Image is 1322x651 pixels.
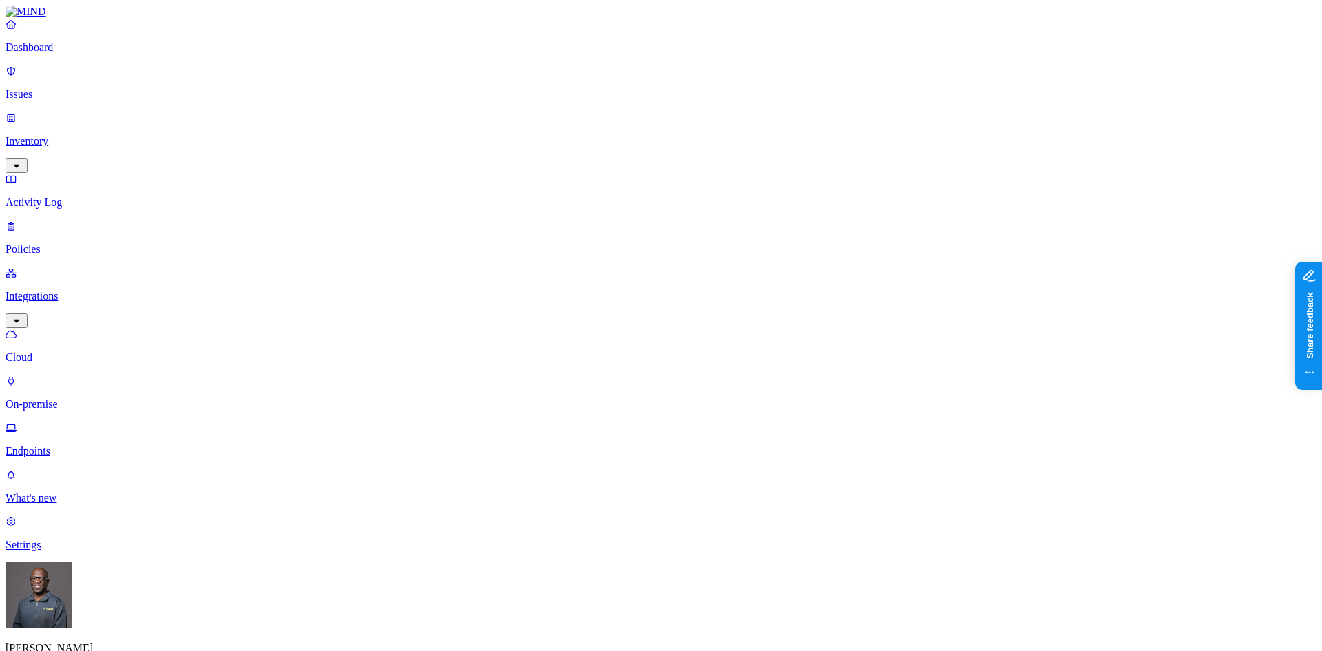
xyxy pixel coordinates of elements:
[6,562,72,628] img: Gregory Thomas
[6,398,1316,411] p: On-premise
[6,220,1316,256] a: Policies
[6,375,1316,411] a: On-premise
[6,468,1316,504] a: What's new
[6,539,1316,551] p: Settings
[6,445,1316,457] p: Endpoints
[6,267,1316,326] a: Integrations
[6,135,1316,147] p: Inventory
[6,351,1316,364] p: Cloud
[6,65,1316,101] a: Issues
[6,41,1316,54] p: Dashboard
[6,18,1316,54] a: Dashboard
[6,290,1316,302] p: Integrations
[6,196,1316,209] p: Activity Log
[6,112,1316,171] a: Inventory
[6,422,1316,457] a: Endpoints
[6,328,1316,364] a: Cloud
[6,515,1316,551] a: Settings
[6,492,1316,504] p: What's new
[6,6,46,18] img: MIND
[6,6,1316,18] a: MIND
[6,243,1316,256] p: Policies
[6,88,1316,101] p: Issues
[6,173,1316,209] a: Activity Log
